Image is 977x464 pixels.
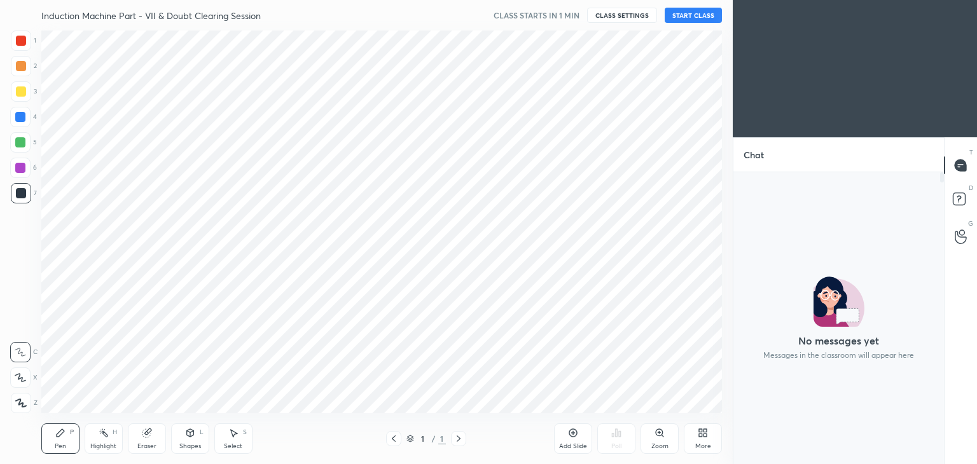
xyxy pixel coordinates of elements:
div: 1 [438,433,446,444]
h5: CLASS STARTS IN 1 MIN [494,10,579,21]
button: CLASS SETTINGS [587,8,657,23]
div: Add Slide [559,443,587,449]
p: G [968,219,973,228]
div: P [70,429,74,435]
div: Eraser [137,443,156,449]
div: 7 [11,183,37,203]
p: Chat [733,138,774,172]
div: C [10,342,38,362]
button: START CLASS [665,8,722,23]
div: Pen [55,443,66,449]
div: Z [11,393,38,413]
h4: Induction Machine Part - VII & Doubt Clearing Session [41,10,261,22]
div: Select [224,443,242,449]
div: 1 [11,31,36,51]
div: 3 [11,81,37,102]
p: T [969,147,973,157]
div: Highlight [90,443,116,449]
div: More [695,443,711,449]
div: 2 [11,56,37,76]
p: D [969,183,973,193]
div: Zoom [651,443,669,449]
div: S [243,429,247,435]
div: 4 [10,107,37,127]
div: H [113,429,117,435]
div: 5 [10,132,37,153]
div: / [432,435,436,442]
div: 1 [417,435,429,442]
div: X [10,367,38,388]
div: 6 [10,158,37,178]
div: L [200,429,204,435]
div: Shapes [179,443,201,449]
